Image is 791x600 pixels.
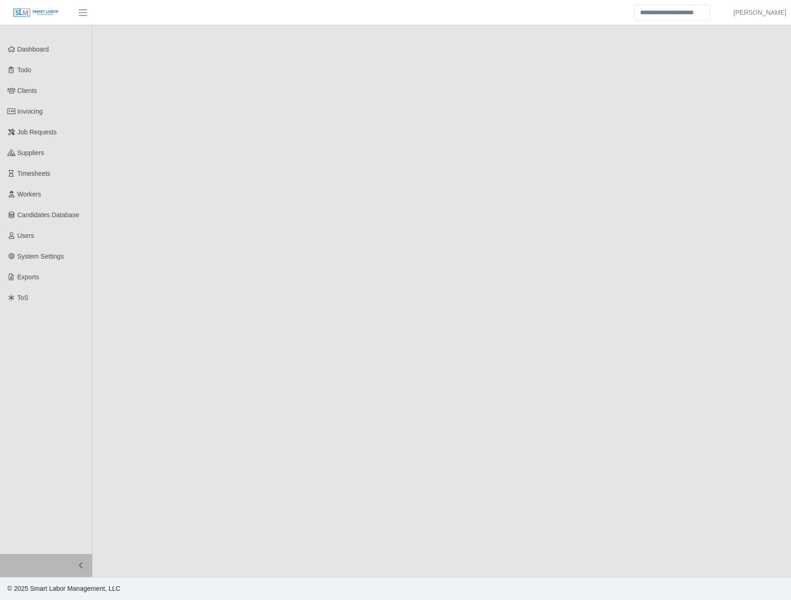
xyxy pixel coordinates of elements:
[733,8,786,17] a: [PERSON_NAME]
[17,46,49,53] span: Dashboard
[17,253,64,260] span: System Settings
[13,8,59,18] img: SLM Logo
[17,66,31,74] span: Todo
[17,273,39,281] span: Exports
[17,128,57,136] span: Job Requests
[17,190,41,198] span: Workers
[17,149,44,156] span: Suppliers
[17,170,51,177] span: Timesheets
[17,232,35,239] span: Users
[17,87,37,94] span: Clients
[17,108,43,115] span: Invoicing
[17,211,80,219] span: Candidates Database
[634,5,710,21] input: Search
[17,294,29,301] span: ToS
[7,585,120,592] span: © 2025 Smart Labor Management, LLC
